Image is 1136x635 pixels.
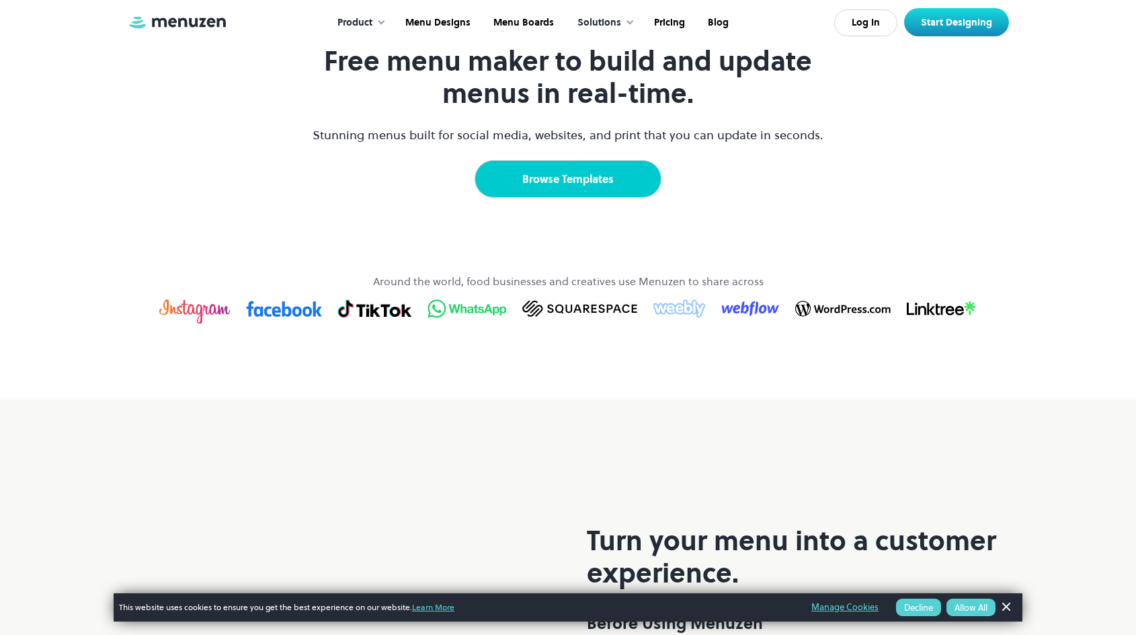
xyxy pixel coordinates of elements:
[119,601,793,613] span: This website uses cookies to ensure you get the best experience on our website.
[996,597,1016,618] a: Dismiss Banner
[311,126,825,144] p: Stunning menus built for social media, websites, and print that you can update in seconds.
[834,9,897,36] a: Log In
[811,600,879,615] a: Manage Cookies
[946,599,996,616] button: Allow All
[564,2,641,44] div: Solutions
[481,2,564,44] a: Menu Boards
[311,45,825,110] h1: Free menu maker to build and update menus in real-time.
[695,2,739,44] a: Blog
[324,2,393,44] div: Product
[577,15,621,30] div: Solutions
[393,2,481,44] a: Menu Designs
[587,525,1010,589] h2: Turn your menu into a customer experience.
[641,2,695,44] a: Pricing
[373,273,764,289] p: Around the world, food businesses and creatives use Menuzen to share across
[904,8,1009,36] a: Start Designing
[412,601,454,613] a: Learn More
[587,612,763,634] strong: Before Using Menuzen
[337,15,372,30] div: Product
[896,599,941,616] button: Decline
[475,160,661,198] a: Browse Templates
